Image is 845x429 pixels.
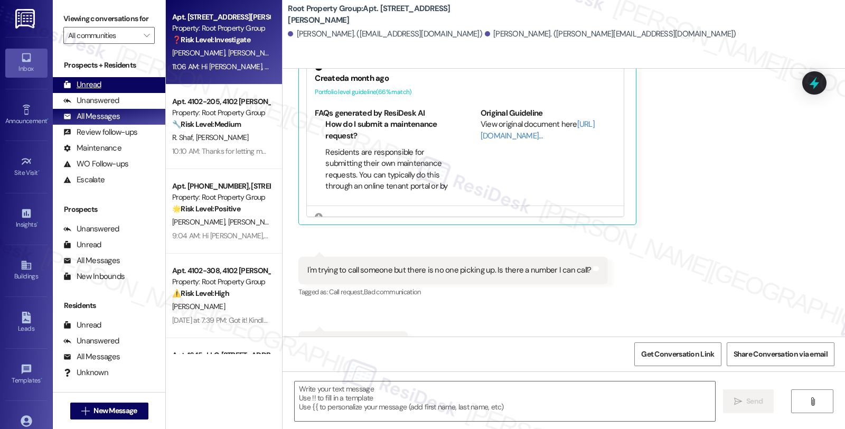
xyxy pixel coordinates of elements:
img: ResiDesk Logo [15,9,37,29]
div: Maintenance [63,143,121,154]
span: R. Shaf [172,133,196,142]
a: Inbox [5,49,48,77]
a: Site Visit • [5,153,48,181]
div: View original document here [481,119,616,142]
button: New Message [70,403,148,419]
div: Apt. 4102-205, 4102 [PERSON_NAME] [172,96,270,107]
li: How do I submit a maintenance request? [325,119,450,142]
div: Unread [63,239,101,250]
div: 11:06 AM: Hi [PERSON_NAME], I'm glad to hear the power is back on! Please submit a maintenance re... [172,62,696,71]
span: Call request , [329,287,364,296]
div: 10:10 AM: Thanks for letting me know. Let me check if these are allowed and will get back to you ... [172,146,677,156]
input: All communities [68,27,138,44]
div: Unread [63,79,101,90]
div: Prospects + Residents [53,60,165,71]
span: [PERSON_NAME] [172,302,225,311]
span: [PERSON_NAME] [228,48,281,58]
span: Share Conversation via email [734,349,828,360]
div: I'm trying to call someone but there is no one picking up. Is there a number I can call? [307,265,591,276]
label: Viewing conversations for [63,11,155,27]
span: [PERSON_NAME] [228,217,281,227]
span: [PERSON_NAME] [172,48,228,58]
div: Portfolio level guideline ( 66 % match) [315,87,616,98]
span: [PERSON_NAME] [196,133,249,142]
div: All Messages [63,351,120,362]
b: Original Guideline [481,108,543,118]
div: Tagged as: [298,284,608,300]
a: [URL][DOMAIN_NAME]… [481,119,595,141]
span: • [47,116,49,123]
div: Apt. [PHONE_NUMBER], [STREET_ADDRESS] [172,181,270,192]
button: Share Conversation via email [727,342,834,366]
div: Unanswered [63,95,119,106]
b: FAQs generated by ResiDesk AI [315,108,425,118]
i:  [81,407,89,415]
button: Send [723,389,774,413]
li: Residents are responsible for submitting their own maintenance requests. You can typically do thi... [325,147,450,215]
a: Templates • [5,360,48,389]
div: Unanswered [63,335,119,347]
div: Unknown [63,367,108,378]
b: Root Property Group: Apt. [STREET_ADDRESS][PERSON_NAME] [288,3,499,26]
div: Apt. [STREET_ADDRESS][PERSON_NAME] [172,12,270,23]
div: Property: Root Property Group [172,276,270,287]
div: [PERSON_NAME]. ([EMAIL_ADDRESS][DOMAIN_NAME]) [288,29,482,40]
strong: ❓ Risk Level: Investigate [172,35,250,44]
div: Unanswered [63,223,119,235]
i:  [734,397,742,406]
div: Apt. 4102-308, 4102 [PERSON_NAME] [172,265,270,276]
span: • [36,219,38,227]
span: • [41,375,42,383]
div: Created a month ago [315,73,616,84]
div: Residents [53,300,165,311]
div: 9:04 AM: Hi [PERSON_NAME], thank you so much for letting me know! I really appreciate you taking ... [172,231,819,240]
span: [PERSON_NAME] [172,217,228,227]
span: Send [746,396,763,407]
div: Prospects [53,204,165,215]
button: Get Conversation Link [634,342,721,366]
span: • [38,167,40,175]
div: Property: Root Property Group [172,192,270,203]
span: New Message [93,405,137,416]
div: Apt. 1645-LLC, [STREET_ADDRESS][PERSON_NAME] [172,350,270,361]
a: Leads [5,309,48,337]
div: All Messages [63,111,120,122]
span: Bad communication [364,287,421,296]
div: All Messages [63,255,120,266]
strong: 🔧 Risk Level: Medium [172,119,241,129]
div: Property: Root Property Group [172,23,270,34]
a: Buildings [5,256,48,285]
div: WO Follow-ups [63,158,128,170]
div: [PERSON_NAME]. ([PERSON_NAME][EMAIL_ADDRESS][DOMAIN_NAME]) [485,29,736,40]
i:  [809,397,816,406]
div: Escalate [63,174,105,185]
div: Review follow-ups [63,127,137,138]
div: Unread [63,320,101,331]
div: New Inbounds [63,271,125,282]
i:  [144,31,149,40]
div: Property: Root Property Group [172,107,270,118]
a: Insights • [5,204,48,233]
strong: ⚠️ Risk Level: High [172,288,229,298]
span: Get Conversation Link [641,349,714,360]
strong: 🌟 Risk Level: Positive [172,204,240,213]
